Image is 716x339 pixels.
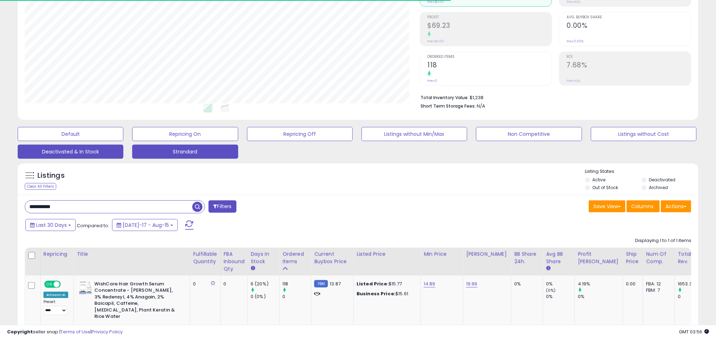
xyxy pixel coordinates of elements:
button: Deactivated & In Stock [18,145,123,159]
small: Prev: N/A [567,79,581,83]
label: Active [593,177,606,183]
b: WishCare Hair Growth Serum Concentrate - [PERSON_NAME], 3% Redensyl, 4% Anagain, 2% Baicapil, Caf... [94,281,180,322]
div: $15.77 [357,281,415,287]
button: Listings without Cost [591,127,697,141]
div: 0% [514,281,538,287]
div: 0 [193,281,215,287]
div: Num of Comp. [646,250,672,265]
b: Business Price: [357,290,395,297]
div: 0.00 [626,281,638,287]
small: Days In Stock. [251,265,255,272]
div: Preset: [43,299,68,315]
div: Days In Stock [251,250,276,265]
a: 14.89 [424,280,435,287]
div: $15.61 [357,291,415,297]
div: 0 [282,293,311,300]
small: Prev: 0.00% [567,39,584,43]
span: ROI [567,55,691,59]
div: 0% [546,293,575,300]
span: Ordered Items [428,55,552,59]
img: 4150OTCzbML._SL40_.jpg [78,281,93,295]
button: Repricing Off [247,127,353,141]
span: OFF [60,281,71,287]
div: 0 [678,293,706,300]
div: Total Rev. [678,250,704,265]
div: seller snap | | [7,329,123,335]
div: 0 [224,281,242,287]
a: Privacy Policy [92,328,123,335]
div: [PERSON_NAME] [466,250,508,258]
div: FBM: 7 [646,287,669,293]
div: Listed Price [357,250,418,258]
div: 1653.36 [678,281,706,287]
small: (0%) [546,287,556,293]
small: Avg BB Share. [546,265,550,272]
label: Archived [649,184,668,190]
button: Save View [589,200,626,212]
small: Prev: $0.00 [428,39,444,43]
div: Amazon AI [43,292,68,298]
span: Columns [631,203,653,210]
div: FBA inbound Qty [224,250,245,273]
div: Repricing [43,250,71,258]
h2: $69.23 [428,22,552,31]
button: Default [18,127,123,141]
small: Prev: 0 [428,79,438,83]
button: Filters [209,200,236,213]
div: Min Price [424,250,460,258]
strong: Copyright [7,328,33,335]
span: [DATE]-17 - Aug-15 [123,222,169,229]
div: Displaying 1 to 1 of 1 items [635,237,691,244]
h2: 7.68% [567,61,691,71]
span: 13.87 [330,280,341,287]
b: Short Term Storage Fees: [421,103,476,109]
span: Compared to: [77,222,109,229]
button: Last 30 Days [25,219,76,231]
div: 0% [546,281,575,287]
div: BB Share 24h. [514,250,540,265]
p: Listing States: [585,168,698,175]
h2: 118 [428,61,552,71]
button: [DATE]-17 - Aug-15 [112,219,178,231]
li: $1,238 [421,93,686,101]
h2: 0.00% [567,22,691,31]
div: Fulfillable Quantity [193,250,217,265]
div: Avg BB Share [546,250,572,265]
div: 0 (0%) [251,293,279,300]
small: FBM [314,280,328,287]
a: Terms of Use [60,328,90,335]
b: Listed Price: [357,280,389,287]
span: ON [45,281,54,287]
div: Ship Price [626,250,640,265]
b: Total Inventory Value: [421,95,469,101]
div: Ordered Items [282,250,308,265]
div: 4.19% [578,281,623,287]
button: Listings without Min/Max [362,127,467,141]
span: Profit [428,16,552,19]
div: FBA: 12 [646,281,669,287]
div: Clear All Filters [25,183,56,190]
button: Actions [661,200,691,212]
span: Last 30 Days [36,222,67,229]
button: Non Competitive [476,127,582,141]
div: Current Buybox Price [314,250,351,265]
span: Avg. Buybox Share [567,16,691,19]
span: N/A [477,103,486,109]
span: 2025-09-15 03:56 GMT [679,328,709,335]
a: 19.99 [466,280,477,287]
label: Out of Stock [593,184,618,190]
div: Title [77,250,187,258]
div: 6 (20%) [251,281,279,287]
button: Repricing On [132,127,238,141]
label: Deactivated [649,177,675,183]
button: Columns [627,200,660,212]
div: 0% [578,293,623,300]
div: 118 [282,281,311,287]
h5: Listings [37,171,65,181]
div: Profit [PERSON_NAME] [578,250,620,265]
button: Strandard [132,145,238,159]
